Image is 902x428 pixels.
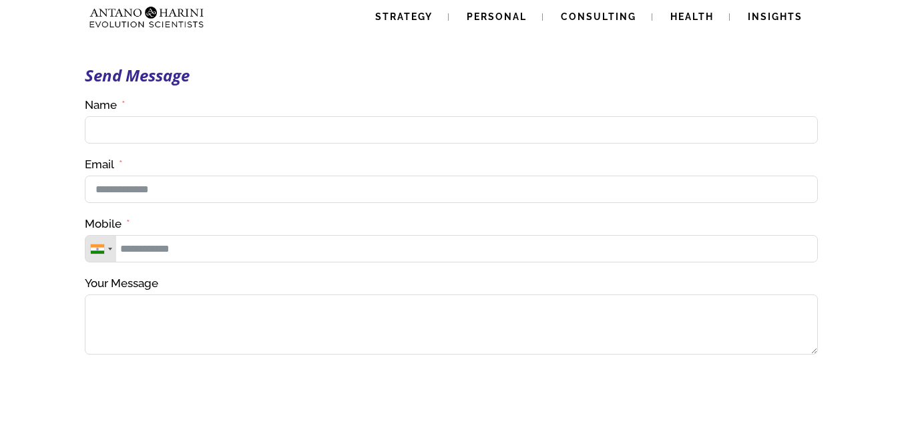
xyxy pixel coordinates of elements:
[85,97,126,113] label: Name
[561,11,636,22] span: Consulting
[85,176,818,203] input: Email
[85,157,123,172] label: Email
[748,11,803,22] span: Insights
[85,216,130,232] label: Mobile
[375,11,433,22] span: Strategy
[85,276,158,291] label: Your Message
[467,11,527,22] span: Personal
[85,235,818,262] input: Mobile
[670,11,714,22] span: Health
[85,236,116,262] div: Telephone country code
[85,294,818,355] textarea: Your Message
[85,368,288,420] iframe: reCAPTCHA
[85,64,190,86] strong: Send Message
